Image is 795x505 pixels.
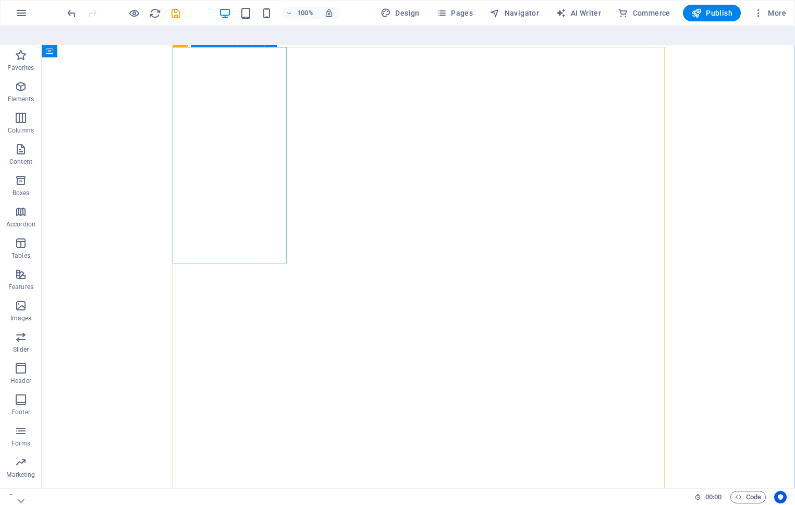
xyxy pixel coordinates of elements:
button: Click here to leave preview mode and continue editing [128,7,140,19]
i: Undo: Change text (Ctrl+Z) [66,7,78,19]
button: save [169,7,182,19]
span: AI Writer [556,8,601,18]
p: Boxes [13,189,30,197]
i: Reload page [149,7,161,19]
p: Tables [11,251,30,260]
p: Columns [8,126,34,135]
button: reload [149,7,161,19]
button: Publish [683,5,741,21]
span: Pages [436,8,473,18]
h6: Session time [694,491,722,503]
div: Design (Ctrl+Alt+Y) [376,5,424,21]
p: Elements [8,95,34,103]
button: Design [376,5,424,21]
p: Images [10,314,32,322]
p: Accordion [6,220,35,229]
span: Commerce [618,8,670,18]
p: Slider [13,345,29,354]
button: Commerce [614,5,675,21]
p: Content [9,158,32,166]
span: Design [381,8,420,18]
span: 00 00 [705,491,721,503]
p: Features [8,283,33,291]
button: Code [730,491,766,503]
button: Pages [432,5,477,21]
p: Header [10,377,31,385]
p: Forms [11,439,30,448]
i: On resize automatically adjust zoom level to fit chosen device. [324,8,334,18]
p: Marketing [6,471,35,479]
h6: 100% [297,7,314,19]
span: Navigator [490,8,539,18]
p: Favorites [7,64,34,72]
a: Click to cancel selection. Double-click to open Pages [8,491,37,503]
span: Publish [691,8,732,18]
p: Footer [11,408,30,416]
button: Navigator [485,5,543,21]
button: Usercentrics [774,491,787,503]
button: More [749,5,790,21]
button: 100% [282,7,319,19]
button: undo [65,7,78,19]
span: Code [735,491,761,503]
span: More [753,8,786,18]
span: : [713,493,714,501]
i: Save (Ctrl+S) [170,7,182,19]
button: AI Writer [552,5,605,21]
